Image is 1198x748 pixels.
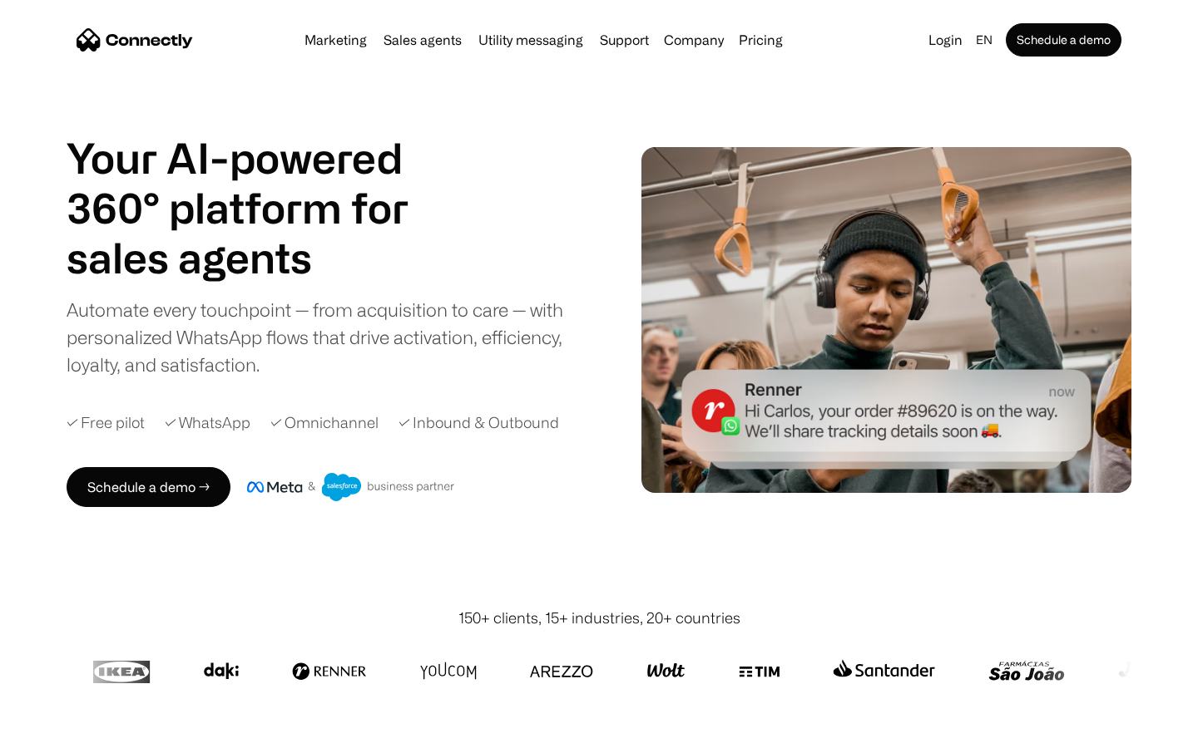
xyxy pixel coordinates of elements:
[247,473,455,501] img: Meta and Salesforce business partner badge.
[377,33,468,47] a: Sales agents
[1006,23,1121,57] a: Schedule a demo
[664,28,724,52] div: Company
[33,719,100,742] ul: Language list
[593,33,656,47] a: Support
[67,133,449,233] h1: Your AI-powered 360° platform for
[67,233,449,283] h1: sales agents
[732,33,790,47] a: Pricing
[270,411,379,434] div: ✓ Omnichannel
[298,33,374,47] a: Marketing
[472,33,590,47] a: Utility messaging
[922,28,969,52] a: Login
[67,467,230,507] a: Schedule a demo →
[458,607,740,629] div: 150+ clients, 15+ industries, 20+ countries
[165,411,250,434] div: ✓ WhatsApp
[67,296,591,378] div: Automate every touchpoint — from acquisition to care — with personalized WhatsApp flows that driv...
[399,411,559,434] div: ✓ Inbound & Outbound
[17,717,100,742] aside: Language selected: English
[67,411,145,434] div: ✓ Free pilot
[976,28,993,52] div: en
